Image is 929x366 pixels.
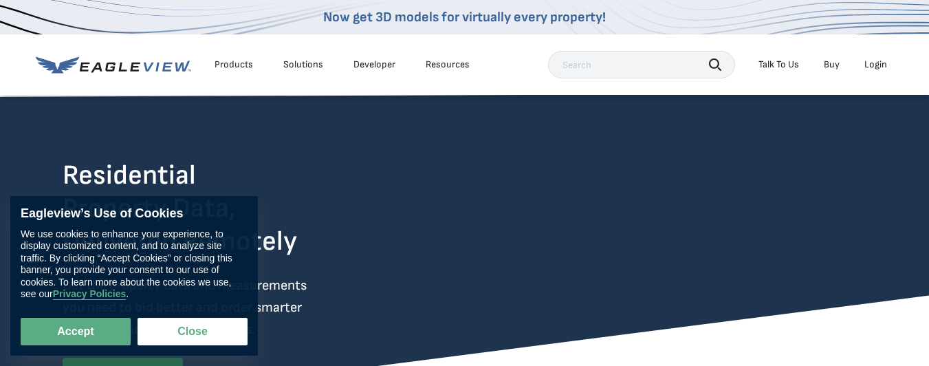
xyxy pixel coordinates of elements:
button: Close [138,318,248,345]
div: Talk To Us [758,58,799,71]
div: Products [215,58,253,71]
a: Privacy Policies [53,289,127,301]
div: Eagleview’s Use of Cookies [21,206,248,222]
div: Resources [426,58,470,71]
div: We use cookies to enhance your experience, to display customized content, and to analyze site tra... [21,228,248,301]
div: Login [864,58,887,71]
div: Solutions [283,58,323,71]
input: Search [548,51,735,78]
a: Developer [353,58,395,71]
a: Buy [824,58,840,71]
a: Now get 3D models for virtually every property! [323,9,606,25]
button: Accept [21,318,131,345]
h2: Residential Property Data, Delivered Remotely [63,159,297,258]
